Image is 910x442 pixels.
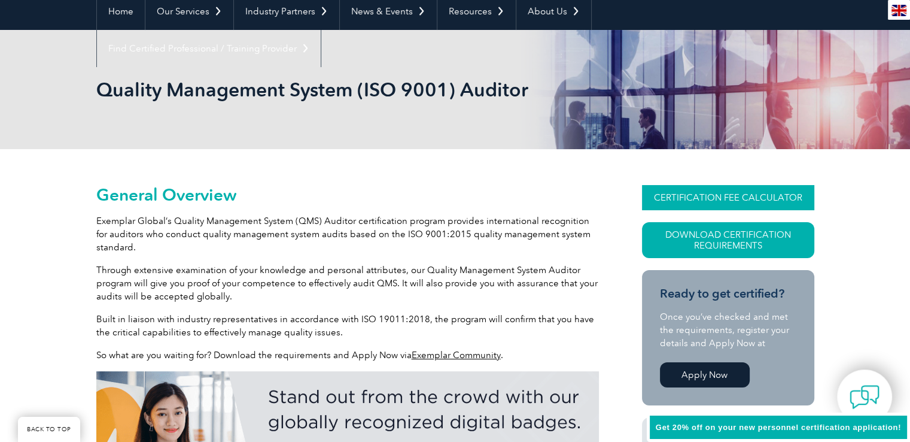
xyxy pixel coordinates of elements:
a: Download Certification Requirements [642,222,814,258]
h3: Ready to get certified? [660,286,796,301]
p: So what are you waiting for? Download the requirements and Apply Now via . [96,349,599,362]
h2: General Overview [96,185,599,204]
p: Built in liaison with industry representatives in accordance with ISO 19011:2018, the program wil... [96,313,599,339]
span: Get 20% off on your new personnel certification application! [656,423,901,432]
img: en [891,5,906,16]
a: Find Certified Professional / Training Provider [97,30,321,67]
a: Apply Now [660,362,750,387]
a: Exemplar Community [412,350,501,361]
a: CERTIFICATION FEE CALCULATOR [642,185,814,210]
a: BACK TO TOP [18,417,80,442]
img: contact-chat.png [850,382,879,412]
p: Through extensive examination of your knowledge and personal attributes, our Quality Management S... [96,264,599,303]
h1: Quality Management System (ISO 9001) Auditor [96,78,556,101]
p: Exemplar Global’s Quality Management System (QMS) Auditor certification program provides internat... [96,214,599,254]
p: Once you’ve checked and met the requirements, register your details and Apply Now at [660,310,796,350]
